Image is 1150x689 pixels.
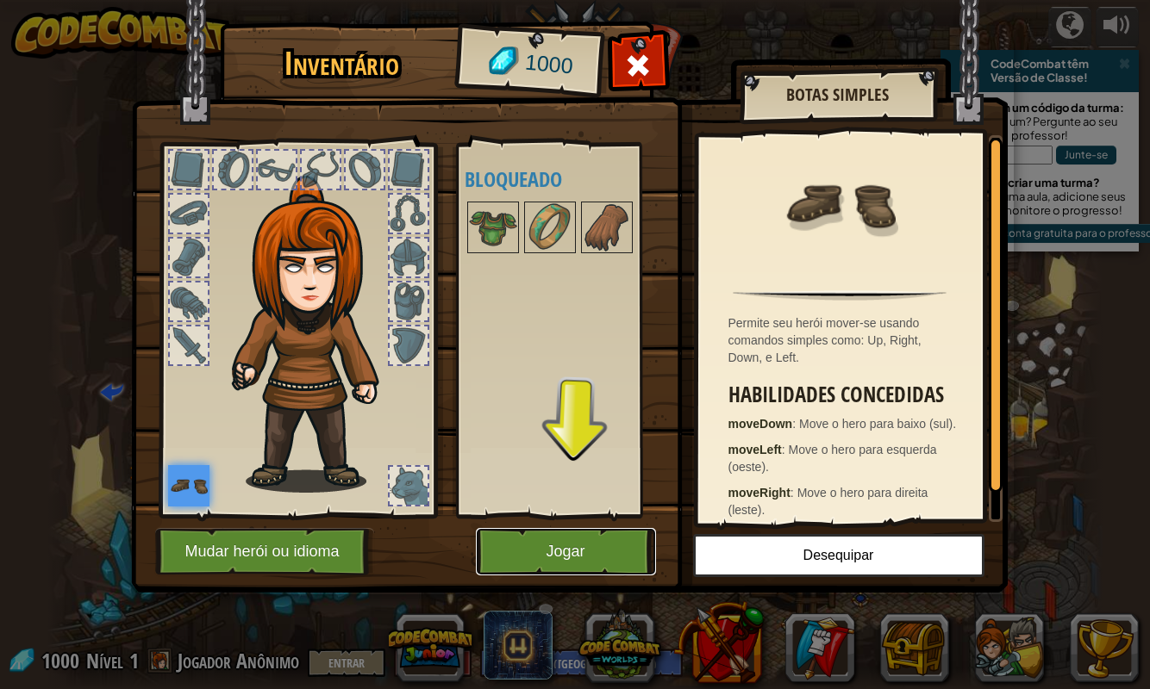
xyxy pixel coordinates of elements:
img: hair_f2.png [224,176,409,493]
img: portrait.png [168,465,209,506]
h1: Inventário [232,46,452,82]
button: Mudar herói ou idioma [155,528,374,575]
img: portrait.png [583,203,631,251]
span: Move o hero para direita (leste). [728,486,928,517]
button: Desequipar [693,534,984,577]
span: : [791,486,797,500]
strong: moveLeft [728,443,782,456]
img: portrait.png [526,203,574,251]
span: 1000 [523,47,574,82]
div: Permite seu herói mover-se usando comandos simples como: Up, Right, Down, e Left. [728,314,960,366]
strong: moveRight [728,486,791,500]
span: Move o hero para baixo (sul). [799,417,956,431]
button: Jogar [476,528,656,575]
span: : [792,417,799,431]
img: hr.png [733,290,946,301]
strong: moveDown [728,417,793,431]
img: portrait.png [784,148,896,260]
span: Move o hero para esquerda (oeste). [728,443,937,474]
h2: Botas Simples [757,85,919,104]
h3: Habilidades Concedidas [728,383,960,407]
img: portrait.png [469,203,517,251]
span: : [782,443,789,456]
h4: Bloqueado [465,168,668,190]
